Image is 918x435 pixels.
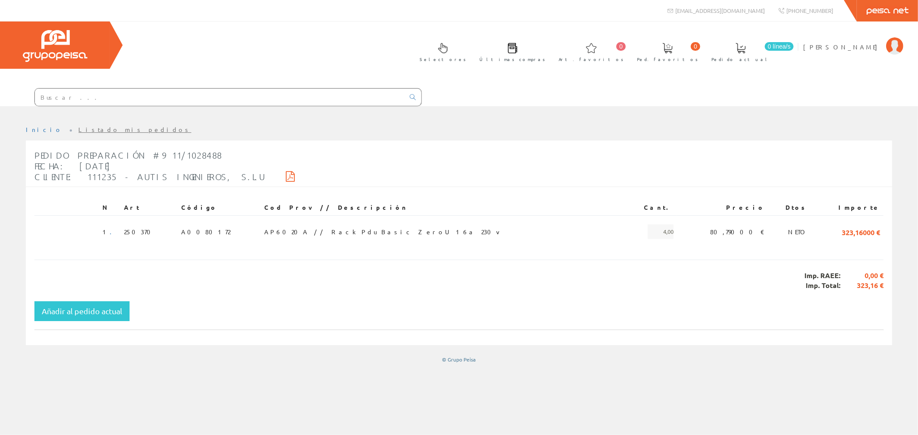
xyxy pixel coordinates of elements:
[842,224,880,239] span: 323,16000 €
[286,173,295,179] i: Descargar PDF
[765,42,794,51] span: 0 línea/s
[261,200,623,215] th: Cod Prov // Descripción
[711,55,770,64] span: Pedido actual
[786,7,833,14] span: [PHONE_NUMBER]
[841,271,884,281] span: 0,00 €
[559,55,624,64] span: Art. favoritos
[479,55,545,64] span: Últimas compras
[616,42,626,51] span: 0
[124,224,156,239] span: 250370
[34,301,130,321] button: Añadir al pedido actual
[26,356,892,363] div: © Grupo Peisa
[812,200,884,215] th: Importe
[803,36,903,44] a: [PERSON_NAME]
[181,224,230,239] span: A0080172
[471,36,550,67] a: Últimas compras
[34,260,884,301] div: Imp. RAEE: Imp. Total:
[677,200,768,215] th: Precio
[841,281,884,291] span: 323,16 €
[79,126,192,133] a: Listado mis pedidos
[110,228,117,236] a: .
[264,224,502,239] span: AP6020A // Rack Pdu Basic ZeroU 16a 230v
[26,126,62,133] a: Inicio
[121,200,178,215] th: Art
[623,200,677,215] th: Cant.
[637,55,698,64] span: Ped. favoritos
[691,42,700,51] span: 0
[420,55,466,64] span: Selectores
[178,200,261,215] th: Código
[710,224,765,239] span: 80,79000 €
[411,36,470,67] a: Selectores
[23,30,87,62] img: Grupo Peisa
[35,89,405,106] input: Buscar ...
[675,7,765,14] span: [EMAIL_ADDRESS][DOMAIN_NAME]
[102,224,117,239] span: 1
[788,224,808,239] span: NETO
[803,43,882,51] span: [PERSON_NAME]
[99,200,121,215] th: N
[648,224,674,239] span: 4,00
[768,200,812,215] th: Dtos
[34,150,265,182] span: Pedido Preparación #911/1028488 Fecha: [DATE] Cliente: 111235 - AUTIS INGENIEROS, S.L.U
